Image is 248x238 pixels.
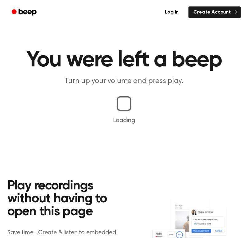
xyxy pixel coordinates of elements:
[7,6,42,18] a: Beep
[7,49,241,71] h1: You were left a beep
[7,116,241,125] p: Loading
[7,180,126,218] h2: Play recordings without having to open this page
[159,5,185,19] a: Log in
[188,6,241,18] a: Create Account
[7,76,241,86] p: Turn up your volume and press play.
